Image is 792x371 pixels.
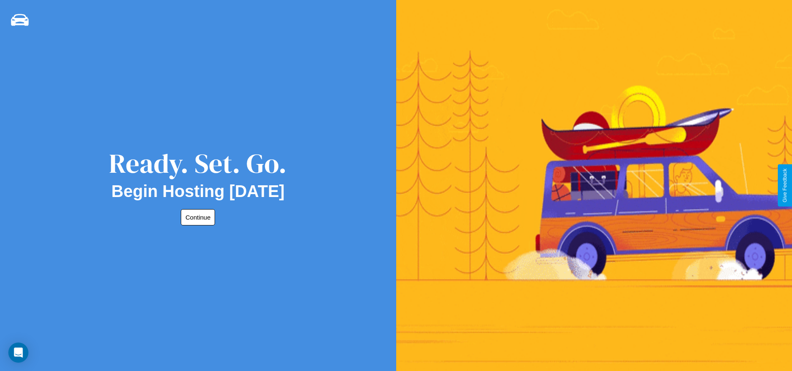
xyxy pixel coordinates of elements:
div: Give Feedback [782,169,788,202]
div: Ready. Set. Go. [109,145,287,182]
h2: Begin Hosting [DATE] [111,182,285,201]
div: Open Intercom Messenger [8,343,28,363]
button: Continue [181,209,215,225]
